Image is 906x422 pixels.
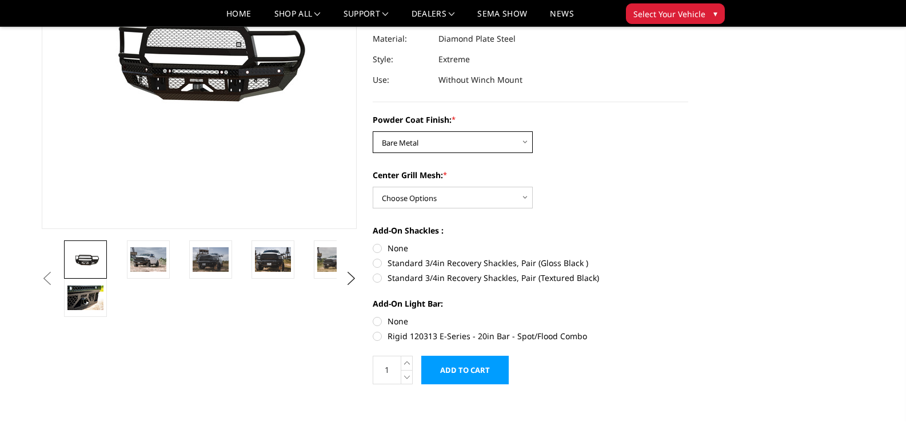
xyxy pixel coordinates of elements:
[373,315,688,327] label: None
[438,49,470,70] dd: Extreme
[550,10,573,26] a: News
[67,286,103,310] img: 2010-2018 Ram 2500-3500 - FT Series - Extreme Front Bumper
[373,298,688,310] label: Add-On Light Bar:
[421,356,509,384] input: Add to Cart
[274,10,321,26] a: shop all
[438,70,522,90] dd: Without Winch Mount
[633,8,705,20] span: Select Your Vehicle
[255,247,291,271] img: 2010-2018 Ram 2500-3500 - FT Series - Extreme Front Bumper
[373,272,688,284] label: Standard 3/4in Recovery Shackles, Pair (Textured Black)
[412,10,455,26] a: Dealers
[477,10,527,26] a: SEMA Show
[373,70,430,90] dt: Use:
[373,257,688,269] label: Standard 3/4in Recovery Shackles, Pair (Gloss Black )
[317,247,353,271] img: 2010-2018 Ram 2500-3500 - FT Series - Extreme Front Bumper
[373,169,688,181] label: Center Grill Mesh:
[438,29,516,49] dd: Diamond Plate Steel
[373,49,430,70] dt: Style:
[373,330,688,342] label: Rigid 120313 E-Series - 20in Bar - Spot/Flood Combo
[626,3,725,24] button: Select Your Vehicle
[373,242,688,254] label: None
[713,7,717,19] span: ▾
[342,270,360,287] button: Next
[373,224,688,236] label: Add-On Shackles :
[193,247,229,271] img: 2010-2018 Ram 2500-3500 - FT Series - Extreme Front Bumper
[373,114,688,126] label: Powder Coat Finish:
[39,270,56,287] button: Previous
[373,29,430,49] dt: Material:
[130,247,166,271] img: 2010-2018 Ram 2500-3500 - FT Series - Extreme Front Bumper
[67,251,103,267] img: 2010-2018 Ram 2500-3500 - FT Series - Extreme Front Bumper
[226,10,251,26] a: Home
[344,10,389,26] a: Support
